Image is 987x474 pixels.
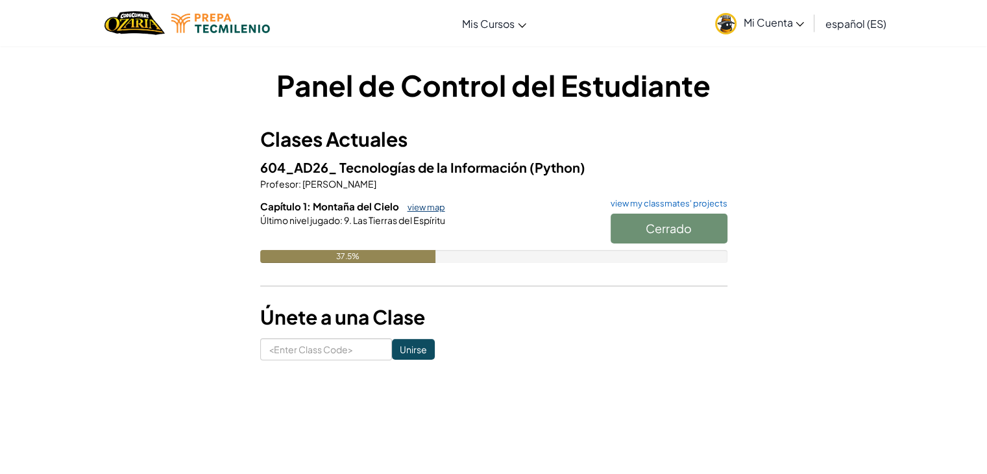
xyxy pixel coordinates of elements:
[392,339,435,360] input: Unirse
[456,6,533,41] a: Mis Cursos
[340,214,343,226] span: :
[743,16,804,29] span: Mi Cuenta
[260,250,435,263] div: 37.5%
[604,199,727,208] a: view my classmates' projects
[260,65,727,105] h1: Panel de Control del Estudiante
[104,10,165,36] img: Home
[260,200,401,212] span: Capítulo 1: Montaña del Cielo
[825,17,886,31] span: español (ES)
[104,10,165,36] a: Ozaria by CodeCombat logo
[299,178,301,190] span: :
[401,202,445,212] a: view map
[260,178,299,190] span: Profesor
[260,214,340,226] span: Último nivel jugado
[260,303,727,332] h3: Únete a una Clase
[260,338,392,360] input: <Enter Class Code>
[709,3,810,44] a: Mi Cuenta
[301,178,376,190] span: [PERSON_NAME]
[352,214,445,226] span: Las Tierras del Espíritu
[171,14,270,33] img: Tecmilenio logo
[818,6,892,41] a: español (ES)
[462,17,515,31] span: Mis Cursos
[530,159,585,175] span: (Python)
[343,214,352,226] span: 9.
[260,159,530,175] span: 604_AD26_ Tecnologías de la Información
[260,125,727,154] h3: Clases Actuales
[715,13,737,34] img: avatar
